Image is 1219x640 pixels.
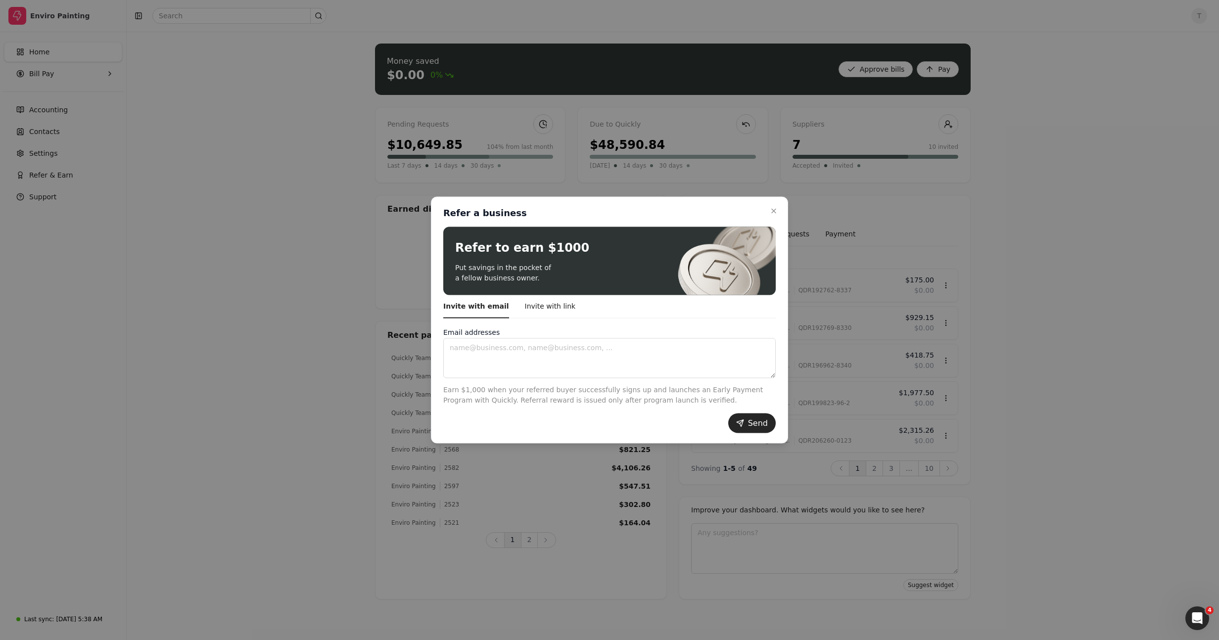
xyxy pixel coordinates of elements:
[525,295,576,319] button: Invite with link
[443,207,527,219] h2: Refer a business
[443,295,509,319] button: Invite with email
[455,239,589,257] div: Refer to earn $1000
[728,413,776,433] button: Send
[1206,606,1214,614] span: 4
[674,227,783,295] img: Coin
[443,385,776,413] div: Earn $1,000 when your referred buyer successfully signs up and launches an Early Payment Program ...
[455,263,589,283] div: Put savings in the pocket of a fellow business owner.
[443,328,500,336] label: Email addresses
[1185,606,1209,630] iframe: Intercom live chat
